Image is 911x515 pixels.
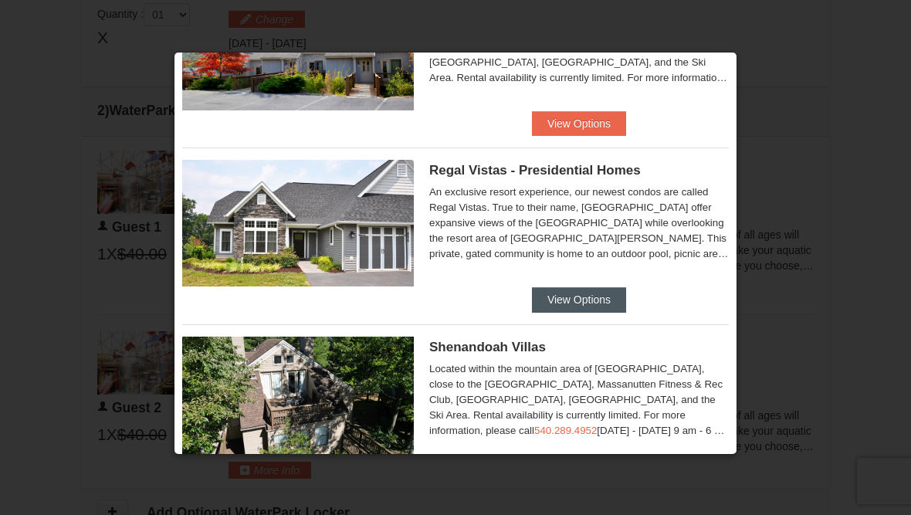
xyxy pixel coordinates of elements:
[182,160,414,286] img: 19218991-1-902409a9.jpg
[429,361,729,439] div: Located within the mountain area of [GEOGRAPHIC_DATA], close to the [GEOGRAPHIC_DATA], Massanutte...
[429,163,641,178] span: Regal Vistas - Presidential Homes
[532,111,626,136] button: View Options
[429,185,729,262] div: An exclusive resort experience, our newest condos are called Regal Vistas. True to their name, [G...
[182,337,414,463] img: 19219019-2-e70bf45f.jpg
[532,287,626,312] button: View Options
[534,425,597,436] a: 540.289.4952
[429,340,546,354] span: Shenandoah Villas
